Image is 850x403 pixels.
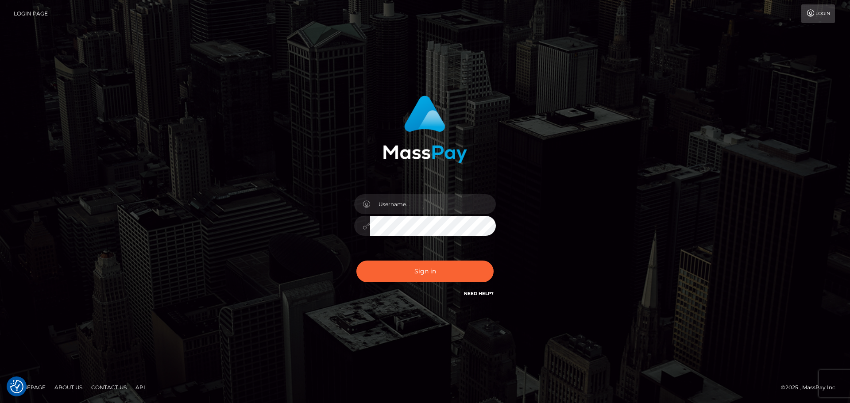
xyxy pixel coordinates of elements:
[10,380,49,394] a: Homepage
[14,4,48,23] a: Login Page
[88,380,130,394] a: Contact Us
[801,4,835,23] a: Login
[383,96,467,163] img: MassPay Login
[370,194,496,214] input: Username...
[51,380,86,394] a: About Us
[356,261,494,282] button: Sign in
[10,380,23,393] img: Revisit consent button
[132,380,149,394] a: API
[781,383,843,392] div: © 2025 , MassPay Inc.
[10,380,23,393] button: Consent Preferences
[464,291,494,296] a: Need Help?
